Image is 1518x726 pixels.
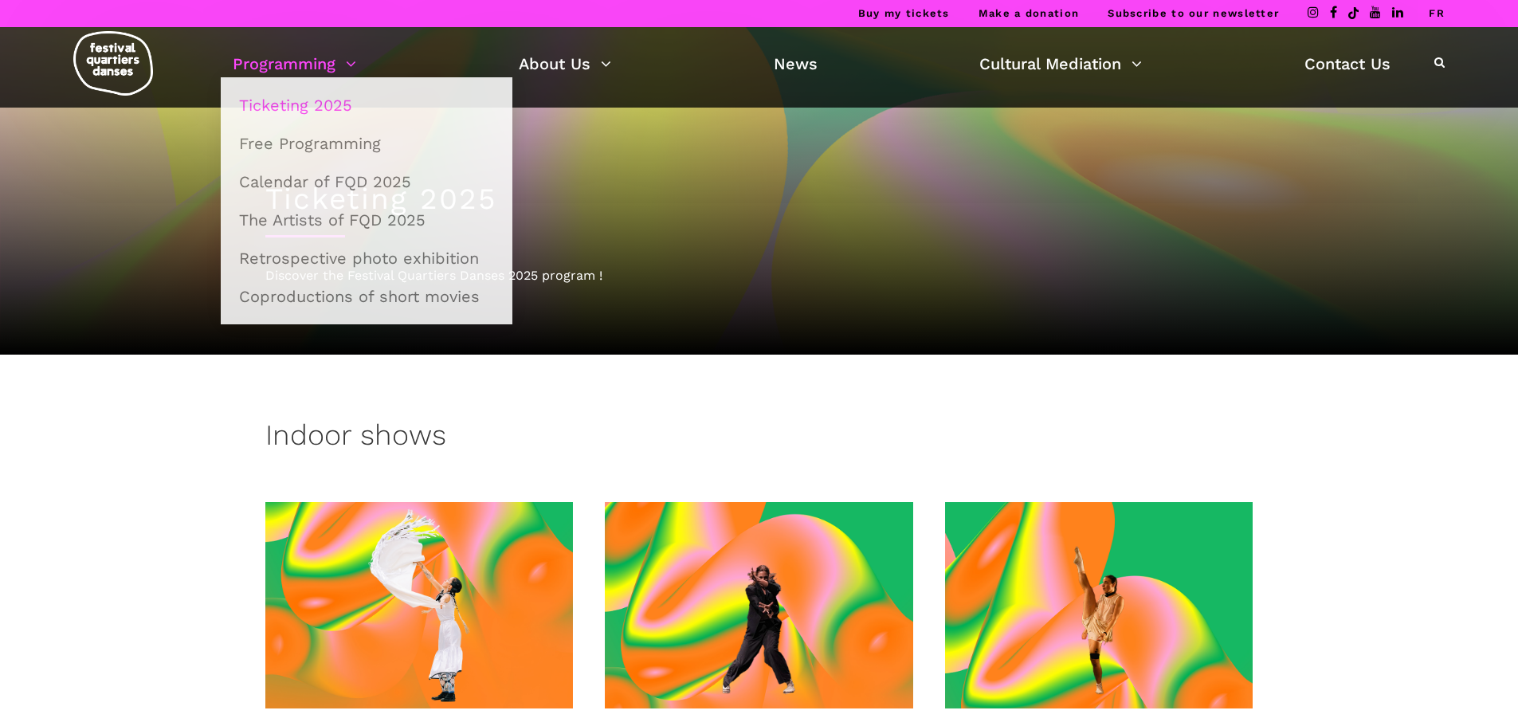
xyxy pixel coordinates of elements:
[229,87,504,124] a: Ticketing 2025
[519,50,611,77] a: About Us
[229,202,504,238] a: The Artists of FQD 2025
[1429,7,1445,19] a: FR
[229,240,504,277] a: Retrospective photo exhibition
[265,418,446,458] h3: Indoor shows
[265,265,1253,286] div: Discover the Festival Quartiers Danses 2025 program !
[229,163,504,200] a: Calendar of FQD 2025
[1304,50,1391,77] a: Contact Us
[858,7,950,19] a: Buy my tickets
[229,125,504,162] a: Free Programming
[979,7,1080,19] a: Make a donation
[229,278,504,315] a: Coproductions of short movies
[233,50,356,77] a: Programming
[265,182,1253,217] h1: Ticketing 2025
[1108,7,1279,19] a: Subscribe to our newsletter
[73,31,153,96] img: logo-fqd-med
[774,50,818,77] a: News
[979,50,1142,77] a: Cultural Mediation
